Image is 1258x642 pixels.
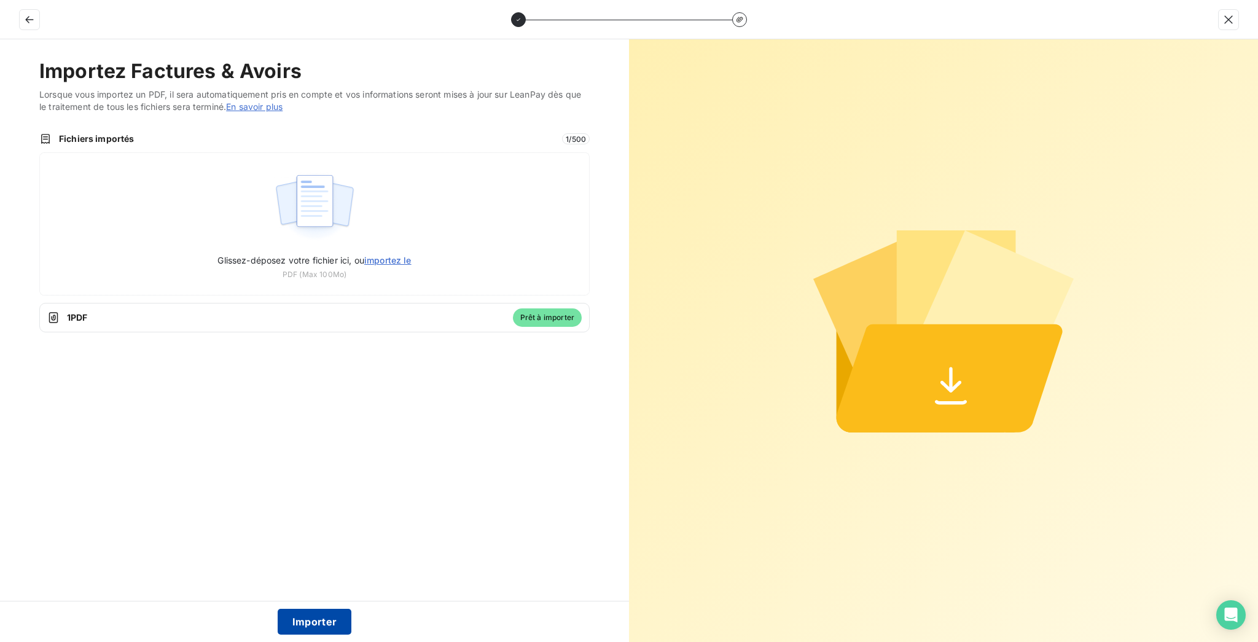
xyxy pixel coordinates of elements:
div: Open Intercom Messenger [1216,600,1246,630]
span: Lorsque vous importez un PDF, il sera automatiquement pris en compte et vos informations seront m... [39,88,590,113]
img: illustration [274,168,356,246]
button: Importer [278,609,352,635]
span: Prêt à importer [513,308,582,327]
a: En savoir plus [226,101,283,112]
span: Fichiers importés [59,133,555,145]
h2: Importez Factures & Avoirs [39,59,590,84]
span: 1 PDF [67,311,506,324]
span: importez le [364,255,412,265]
span: 1 / 500 [562,133,590,144]
span: Glissez-déposez votre fichier ici, ou [217,255,411,265]
span: PDF (Max 100Mo) [283,269,346,280]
